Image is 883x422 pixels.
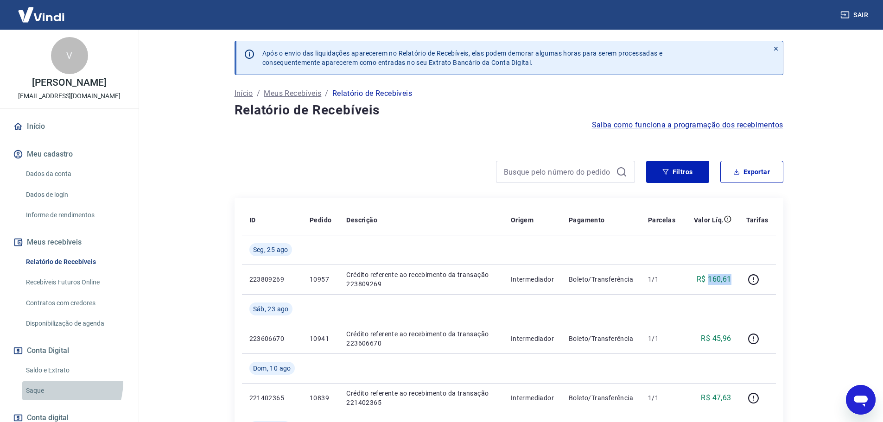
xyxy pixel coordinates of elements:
a: Saque [22,381,127,400]
p: R$ 47,63 [701,392,731,403]
a: Dados de login [22,185,127,204]
button: Exportar [720,161,783,183]
p: Origem [511,215,534,225]
span: Seg, 25 ago [253,245,288,254]
p: Crédito referente ao recebimento da transação 221402365 [346,389,496,407]
p: Crédito referente ao recebimento da transação 223606670 [346,329,496,348]
a: Relatório de Recebíveis [22,252,127,271]
p: 1/1 [648,275,675,284]
p: [PERSON_NAME] [32,78,106,88]
p: Boleto/Transferência [569,275,633,284]
button: Filtros [646,161,709,183]
a: Recebíveis Futuros Online [22,273,127,292]
p: 223606670 [249,334,295,343]
p: Boleto/Transferência [569,393,633,403]
p: 10941 [310,334,331,343]
a: Saldo e Extrato [22,361,127,380]
p: 223809269 [249,275,295,284]
p: 10957 [310,275,331,284]
input: Busque pelo número do pedido [504,165,612,179]
button: Sair [839,6,872,24]
p: Intermediador [511,275,554,284]
p: R$ 45,96 [701,333,731,344]
button: Meus recebíveis [11,232,127,252]
p: Valor Líq. [694,215,724,225]
p: Descrição [346,215,377,225]
span: Sáb, 23 ago [253,304,289,314]
a: Saiba como funciona a programação dos recebimentos [592,120,783,131]
p: 10839 [310,393,331,403]
a: Início [235,88,253,99]
button: Meu cadastro [11,144,127,164]
p: Pedido [310,215,331,225]
p: Boleto/Transferência [569,334,633,343]
p: 221402365 [249,393,295,403]
div: V [51,37,88,74]
p: Crédito referente ao recebimento da transação 223809269 [346,270,496,289]
p: Após o envio das liquidações aparecerem no Relatório de Recebíveis, elas podem demorar algumas ho... [262,49,663,67]
a: Início [11,116,127,137]
iframe: Botão para abrir a janela de mensagens [846,385,876,415]
p: ID [249,215,256,225]
p: 1/1 [648,393,675,403]
p: Intermediador [511,393,554,403]
p: R$ 160,61 [697,274,731,285]
p: Relatório de Recebíveis [332,88,412,99]
p: Pagamento [569,215,605,225]
p: Intermediador [511,334,554,343]
button: Conta Digital [11,340,127,361]
p: [EMAIL_ADDRESS][DOMAIN_NAME] [18,91,121,101]
span: Dom, 10 ago [253,364,291,373]
a: Meus Recebíveis [264,88,321,99]
img: Vindi [11,0,71,29]
a: Informe de rendimentos [22,206,127,225]
p: 1/1 [648,334,675,343]
h4: Relatório de Recebíveis [235,101,783,120]
a: Contratos com credores [22,294,127,313]
a: Disponibilização de agenda [22,314,127,333]
a: Dados da conta [22,164,127,183]
p: / [257,88,260,99]
p: Parcelas [648,215,675,225]
p: Tarifas [746,215,769,225]
p: / [325,88,328,99]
